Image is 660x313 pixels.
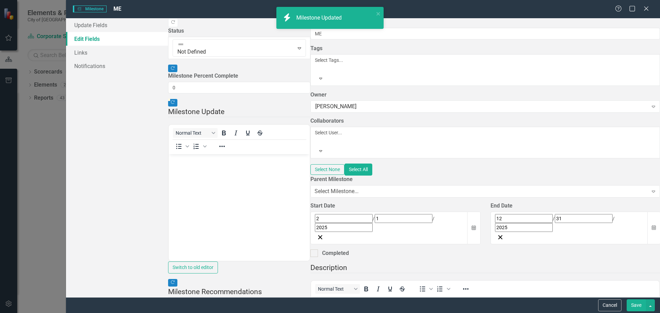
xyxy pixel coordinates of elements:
[417,284,434,294] div: Bullet list
[168,261,218,273] button: Switch to old editor
[315,188,359,195] div: Select Milestone...
[322,249,349,257] div: Completed
[434,284,451,294] div: Numbered list
[396,284,408,294] button: Strikethrough
[66,18,168,32] a: Update Fields
[491,202,660,210] div: End Date
[310,176,660,183] label: Parent Milestone
[66,32,168,46] a: Edit Fields
[613,216,615,221] span: /
[66,46,168,59] a: Links
[310,91,660,99] label: Owner
[66,59,168,73] a: Notifications
[173,128,218,138] button: Block Normal Text
[310,117,660,125] label: Collaborators
[344,164,372,176] button: Select All
[360,284,372,294] button: Bold
[598,299,621,311] button: Cancel
[315,284,360,294] button: Block Normal Text
[177,41,184,48] img: Not Defined
[627,299,646,311] button: Save
[168,27,311,35] label: Status
[242,128,254,138] button: Underline
[216,142,228,151] button: Reveal or hide additional toolbar items
[254,128,266,138] button: Strikethrough
[384,284,396,294] button: Underline
[173,142,190,151] div: Bullet list
[310,202,480,210] div: Start Date
[73,5,107,12] span: Milestone
[376,10,381,18] button: close
[315,57,656,64] div: Select Tags...
[373,216,375,221] span: /
[372,284,384,294] button: Italic
[310,18,660,26] label: Name
[169,154,310,261] iframe: Rich Text Area
[310,262,660,273] legend: Description
[113,5,121,12] span: ME
[176,130,209,136] span: Normal Text
[168,107,311,117] legend: Milestone Update
[315,103,648,111] div: [PERSON_NAME]
[168,72,311,80] label: Milestone Percent Complete
[460,284,472,294] button: Reveal or hide additional toolbar items
[315,129,656,136] div: Select User...
[553,216,555,221] span: /
[310,28,660,40] input: Milestone Name
[318,286,352,292] span: Normal Text
[190,142,208,151] div: Numbered list
[432,216,434,221] span: /
[310,164,344,175] button: Select None
[230,128,242,138] button: Italic
[310,45,660,53] label: Tags
[218,128,230,138] button: Bold
[296,14,343,22] div: Milestone Updated
[168,287,311,297] legend: Milestone Recommendations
